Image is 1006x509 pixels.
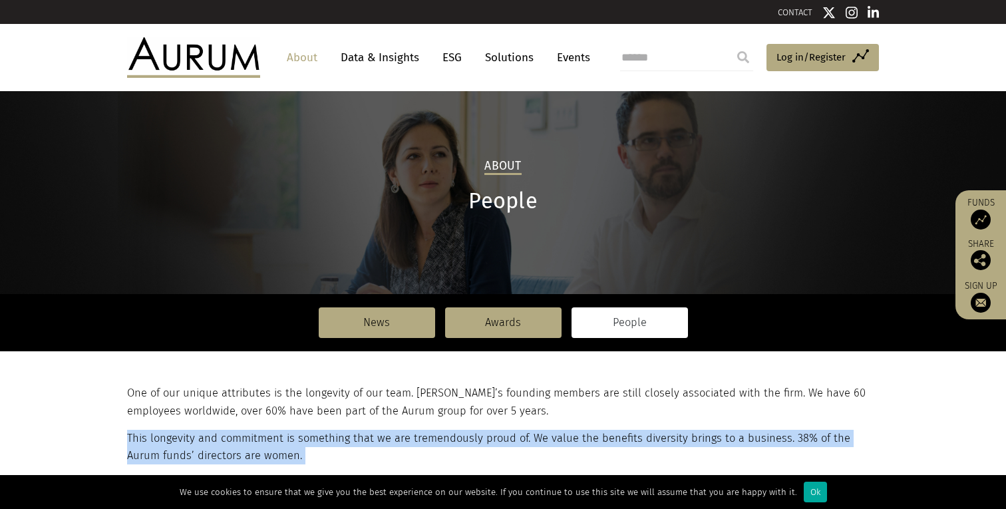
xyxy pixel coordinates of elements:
[804,482,827,502] div: Ok
[550,45,590,70] a: Events
[962,197,999,230] a: Funds
[334,45,426,70] a: Data & Insights
[127,37,260,77] img: Aurum
[445,307,562,338] a: Awards
[846,6,858,19] img: Instagram icon
[319,307,435,338] a: News
[776,49,846,65] span: Log in/Register
[484,159,521,175] h2: About
[962,240,999,270] div: Share
[778,7,812,17] a: CONTACT
[127,430,876,465] p: This longevity and commitment is something that we are tremendously proud of. We value the benefi...
[127,385,876,420] p: One of our unique attributes is the longevity of our team. [PERSON_NAME]’s founding members are s...
[730,44,756,71] input: Submit
[868,6,880,19] img: Linkedin icon
[971,293,991,313] img: Sign up to our newsletter
[572,307,688,338] a: People
[280,45,324,70] a: About
[962,280,999,313] a: Sign up
[766,44,879,72] a: Log in/Register
[127,188,879,214] h1: People
[971,210,991,230] img: Access Funds
[822,6,836,19] img: Twitter icon
[436,45,468,70] a: ESG
[478,45,540,70] a: Solutions
[971,250,991,270] img: Share this post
